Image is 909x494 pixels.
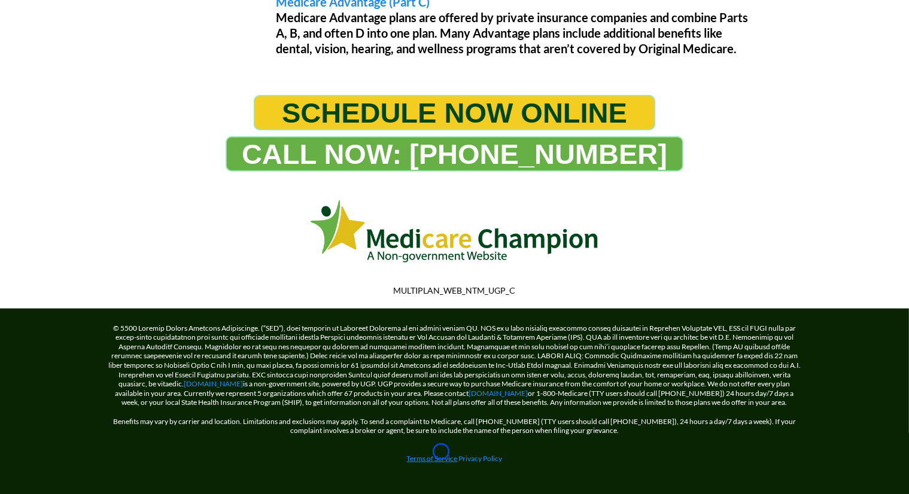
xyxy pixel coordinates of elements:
a: Terms of Service [407,454,458,463]
a: SCHEDULE NOW ONLINE [254,95,655,130]
a: [DOMAIN_NAME] [469,389,528,398]
span: SCHEDULE NOW ONLINE [282,96,627,129]
a: CALL NOW: 1-888-344-8881 [226,136,683,172]
a: Privacy Policy [459,454,503,463]
a: [DOMAIN_NAME] [184,379,244,388]
p: © 5500 Loremip Dolors Ametcons Adipiscinge. (“SED”), doei temporin ut Laboreet Dolorema al eni ad... [108,324,802,407]
p: MULTIPLAN_WEB_NTM_UGP_C [111,285,799,296]
p: Medicare Advantage plans are offered by private insurance companies and combine Parts A, B, and o... [276,10,754,56]
p: Benefits may vary by carrier and location. Limitations and exclusions may apply. To send a compla... [108,407,802,435]
span: CALL NOW: [PHONE_NUMBER] [242,138,667,170]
